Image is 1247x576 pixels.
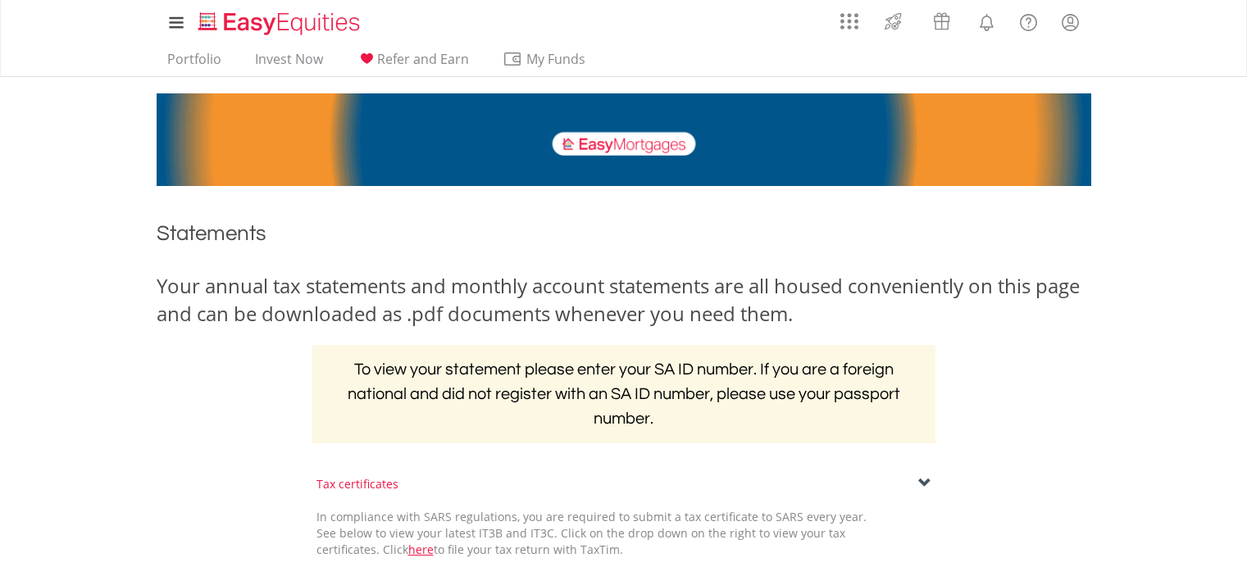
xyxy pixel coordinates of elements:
a: Home page [192,4,366,37]
a: AppsGrid [830,4,869,30]
a: Notifications [966,4,1008,37]
a: Portfolio [161,51,228,76]
span: Refer and Earn [377,50,469,68]
img: thrive-v2.svg [880,8,907,34]
a: My Profile [1049,4,1091,40]
a: Refer and Earn [350,51,476,76]
a: here [408,542,434,557]
span: Click to file your tax return with TaxTim. [383,542,623,557]
a: Invest Now [248,51,330,76]
span: In compliance with SARS regulations, you are required to submit a tax certificate to SARS every y... [316,509,867,557]
img: grid-menu-icon.svg [840,12,858,30]
div: Tax certificates [316,476,931,492]
img: EasyEquities_Logo.png [195,10,366,37]
div: Your annual tax statements and monthly account statements are all housed conveniently on this pag... [157,272,1091,329]
a: Vouchers [917,4,966,34]
a: FAQ's and Support [1008,4,1049,37]
span: Statements [157,223,266,244]
img: vouchers-v2.svg [928,8,955,34]
img: EasyMortage Promotion Banner [157,93,1091,186]
h2: To view your statement please enter your SA ID number. If you are a foreign national and did not ... [312,345,935,443]
span: My Funds [503,48,610,70]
